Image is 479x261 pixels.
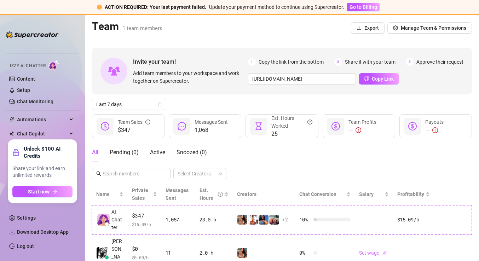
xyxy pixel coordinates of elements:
span: download [357,25,362,30]
span: 1,068 [195,126,228,134]
span: info-circle [145,118,150,126]
a: Setup [17,87,30,93]
span: Share it with your team [345,58,396,66]
span: Team Profits [348,119,376,125]
div: 11 [166,249,191,257]
img: Destiny [248,215,258,225]
h2: Team [92,20,162,33]
a: Go to Billing [347,4,380,10]
span: setting [393,25,398,30]
span: dollar-circle [331,122,340,130]
div: 23.0 h [200,216,229,224]
img: Nat [269,215,279,225]
a: Settings [17,215,36,221]
a: Chat Monitoring [17,99,53,104]
img: izzy-ai-chatter-avatar-DDCN_rTZ.svg [97,214,110,226]
input: Search members [103,170,161,178]
div: Team Sales [118,118,150,126]
span: exclamation-circle [97,5,102,10]
img: Pedro Rolle Jr. [97,247,108,259]
a: Log out [17,243,34,249]
span: $ 0.00 /h [132,254,157,261]
span: Copy the link from the bottom [259,58,324,66]
span: dollar-circle [101,122,109,130]
span: 10 % [299,216,311,224]
strong: ACTION REQUIRED: Your last payment failed. [105,4,206,10]
span: Invite your team! [133,57,248,66]
span: copy [364,76,369,81]
span: Name [96,190,118,198]
span: dollar-circle [408,122,417,130]
span: AI Chatter [111,208,123,231]
a: Content [17,76,35,82]
span: Salary [359,191,374,197]
span: $347 [132,211,157,220]
span: question-circle [307,114,312,130]
div: — [348,126,376,134]
img: ayishadiaz [259,215,269,225]
div: 2.0 h [200,249,229,257]
span: Active [150,149,165,156]
span: Start now [28,189,50,195]
div: Pending ( 0 ) [110,148,139,157]
span: question-circle [218,186,223,202]
span: 1 team members [122,25,162,31]
span: Manage Team & Permissions [401,25,466,31]
span: Add team members to your workspace and work together on Supercreator. [133,69,245,85]
span: Go to Billing [350,4,377,10]
span: message [178,122,186,130]
span: hourglass [254,122,263,130]
span: Share your link and earn unlimited rewards [12,165,73,179]
span: Snoozed ( 0 ) [177,149,207,156]
span: 3 [406,58,414,66]
img: August [237,215,247,225]
span: $347 [118,126,150,134]
img: AI Chatter [48,60,59,70]
span: Profitability [397,191,424,197]
span: Payouts [425,119,444,125]
span: Messages Sent [195,119,228,125]
span: Export [364,25,379,31]
span: Chat Copilot [17,128,67,139]
div: — [425,126,444,134]
span: 1 [248,58,256,66]
iframe: Intercom live chat [455,237,472,254]
span: exclamation-circle [432,127,438,133]
span: download [9,229,15,235]
span: Last 7 days [96,99,162,110]
span: Private Sales [132,187,148,201]
span: calendar [158,102,162,106]
span: $0 [132,245,157,253]
div: 1,057 [166,216,191,224]
span: 2 [334,58,342,66]
button: Manage Team & Permissions [387,22,472,34]
button: Export [351,22,385,34]
button: Go to Billing [347,3,380,11]
button: Start nowarrow-right [12,186,73,197]
th: Name [92,184,128,205]
th: Creators [233,184,295,205]
span: gift [12,149,19,156]
img: logo-BBDzfeDw.svg [6,31,59,38]
span: edit [382,250,387,255]
span: 0 % [299,249,311,257]
span: Approve their request [416,58,463,66]
span: $ 15.09 /h [132,221,157,228]
strong: Unlock $100 AI Credits [24,145,73,159]
span: search [96,171,101,176]
span: Copy Link [372,76,394,82]
span: exclamation-circle [356,127,361,133]
span: 25 [271,130,312,138]
span: arrow-right [52,189,57,194]
span: Chat Conversion [299,191,336,197]
span: team [218,172,223,176]
span: Automations [17,114,67,125]
div: Est. Hours [200,186,223,202]
div: $15.09 /h [397,216,430,224]
span: Update your payment method to continue using Supercreator. [209,4,344,10]
span: Messages Sent [166,187,189,201]
img: Chat Copilot [9,131,14,136]
span: Download Desktop App [17,229,69,235]
div: All [92,148,98,157]
img: August [237,248,247,258]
